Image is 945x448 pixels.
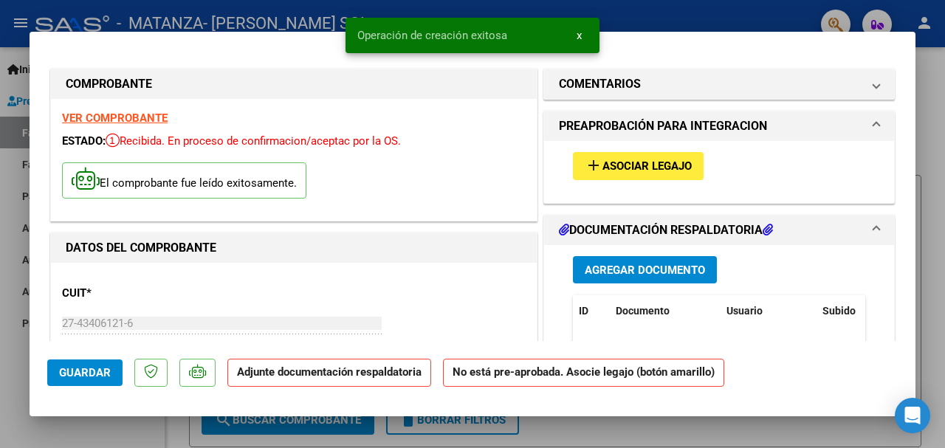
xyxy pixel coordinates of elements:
mat-expansion-panel-header: PREAPROBACIÓN PARA INTEGRACION [544,111,894,141]
strong: DATOS DEL COMPROBANTE [66,241,216,255]
mat-icon: add [585,156,602,174]
button: Guardar [47,359,123,386]
a: VER COMPROBANTE [62,111,168,125]
span: Usuario [726,305,763,317]
datatable-header-cell: ID [573,295,610,327]
h1: DOCUMENTACIÓN RESPALDATORIA [559,221,773,239]
mat-expansion-panel-header: DOCUMENTACIÓN RESPALDATORIA [544,216,894,245]
div: PREAPROBACIÓN PARA INTEGRACION [544,141,894,202]
span: Documento [616,305,670,317]
div: Open Intercom Messenger [895,398,930,433]
button: Asociar Legajo [573,152,704,179]
datatable-header-cell: Usuario [721,295,817,327]
button: x [565,22,594,49]
span: Operación de creación exitosa [357,28,507,43]
strong: No está pre-aprobada. Asocie legajo (botón amarillo) [443,359,724,387]
strong: Adjunte documentación respaldatoria [237,365,422,379]
h1: PREAPROBACIÓN PARA INTEGRACION [559,117,767,135]
h1: COMENTARIOS [559,75,641,93]
datatable-header-cell: Documento [610,295,721,327]
span: x [577,29,582,42]
span: Recibida. En proceso de confirmacion/aceptac por la OS. [106,134,401,148]
p: El comprobante fue leído exitosamente. [62,162,306,199]
mat-expansion-panel-header: COMENTARIOS [544,69,894,99]
strong: COMPROBANTE [66,77,152,91]
span: ID [579,305,588,317]
button: Agregar Documento [573,256,717,283]
span: Agregar Documento [585,263,705,277]
span: Asociar Legajo [602,160,692,173]
span: Subido [822,305,856,317]
span: ESTADO: [62,134,106,148]
span: Guardar [59,366,111,379]
datatable-header-cell: Subido [817,295,890,327]
p: CUIT [62,285,201,302]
